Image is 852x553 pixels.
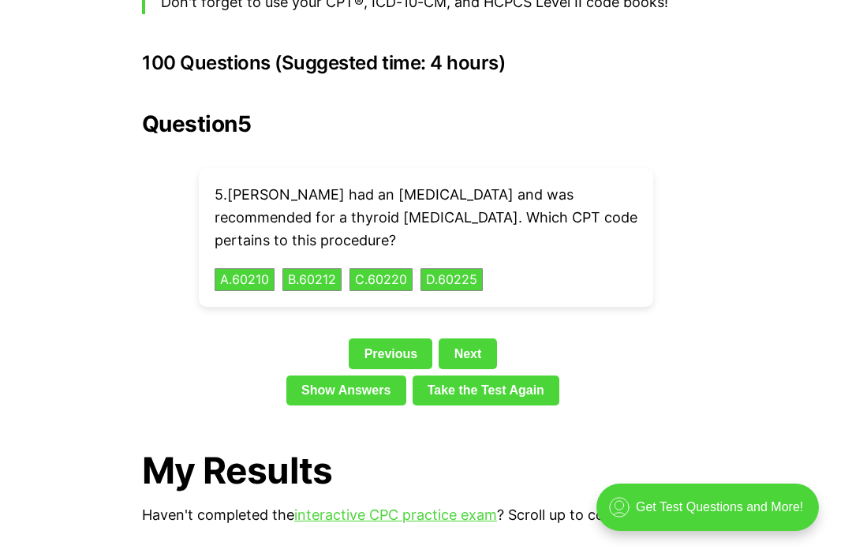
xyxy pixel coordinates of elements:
a: Show Answers [286,376,406,405]
button: D.60225 [420,268,483,292]
h3: 100 Questions (Suggested time: 4 hours) [142,52,710,74]
a: Next [439,338,496,368]
iframe: portal-trigger [583,476,852,553]
a: Previous [349,338,432,368]
button: A.60210 [215,268,275,292]
p: 5 . [PERSON_NAME] had an [MEDICAL_DATA] and was recommended for a thyroid [MEDICAL_DATA]. Which C... [215,184,637,252]
a: interactive CPC practice exam [294,506,497,523]
h1: My Results [142,450,710,491]
h2: Question 5 [142,111,710,136]
a: Take the Test Again [413,376,560,405]
button: B.60212 [282,268,342,292]
p: Haven't completed the ? Scroll up to complete the test! [142,504,710,527]
button: C.60220 [349,268,413,292]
